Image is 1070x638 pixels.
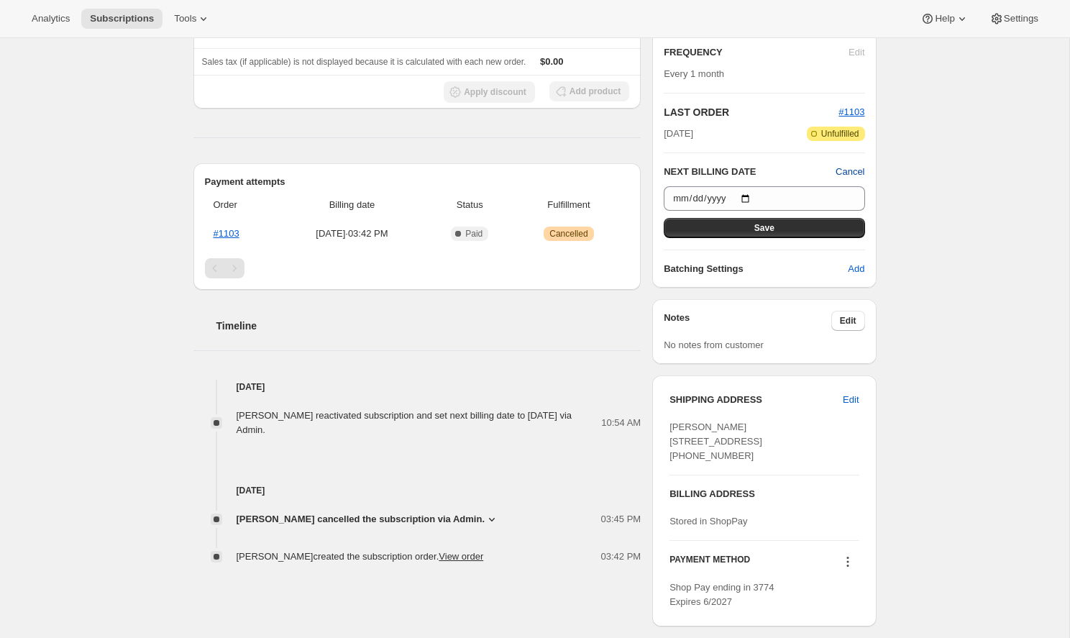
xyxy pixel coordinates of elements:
span: Shop Pay ending in 3774 Expires 6/2027 [669,582,774,607]
button: Help [912,9,977,29]
span: Unfulfilled [821,128,859,140]
span: Billing date [281,198,423,212]
span: No notes from customer [664,339,764,350]
h2: Timeline [216,319,641,333]
span: Subscriptions [90,13,154,24]
button: Tools [165,9,219,29]
h2: LAST ORDER [664,105,838,119]
span: [PERSON_NAME] cancelled the subscription via Admin. [237,512,485,527]
span: Help [935,13,954,24]
button: Cancel [836,165,864,179]
span: Save [754,222,774,234]
button: Edit [834,388,867,411]
button: #1103 [838,105,864,119]
h2: Payment attempts [205,175,630,189]
span: Analytics [32,13,70,24]
h3: BILLING ADDRESS [669,487,859,501]
span: [DATE] · 03:42 PM [281,227,423,241]
button: Subscriptions [81,9,163,29]
h3: PAYMENT METHOD [669,554,750,573]
span: [PERSON_NAME] [STREET_ADDRESS] [PHONE_NUMBER] [669,421,762,461]
h3: Notes [664,311,831,331]
span: $0.00 [540,56,564,67]
button: Add [839,258,873,281]
th: Order [205,189,278,221]
span: [DATE] [664,127,693,141]
span: 10:54 AM [601,416,641,430]
span: Fulfillment [517,198,621,212]
h2: NEXT BILLING DATE [664,165,836,179]
button: Settings [981,9,1047,29]
span: Paid [465,228,483,240]
span: 03:45 PM [601,512,641,527]
span: Edit [843,393,859,407]
span: Stored in ShopPay [669,516,747,527]
span: Sales tax (if applicable) is not displayed because it is calculated with each new order. [202,57,526,67]
nav: Pagination [205,258,630,278]
button: [PERSON_NAME] cancelled the subscription via Admin. [237,512,500,527]
span: Every 1 month [664,68,724,79]
h2: FREQUENCY [664,45,849,60]
span: [PERSON_NAME] created the subscription order. [237,551,484,562]
span: Settings [1004,13,1038,24]
button: Edit [831,311,865,331]
a: View order [439,551,483,562]
h4: [DATE] [193,483,641,498]
span: Add [848,262,864,276]
button: Analytics [23,9,78,29]
a: #1103 [838,106,864,117]
span: Edit [840,315,856,327]
span: Tools [174,13,196,24]
span: [PERSON_NAME] reactivated subscription and set next billing date to [DATE] via Admin. [237,410,572,435]
span: Status [431,198,508,212]
h3: SHIPPING ADDRESS [669,393,843,407]
button: Save [664,218,864,238]
a: #1103 [214,228,239,239]
h4: [DATE] [193,380,641,394]
span: Cancelled [549,228,587,240]
span: 03:42 PM [601,550,641,564]
h6: Batching Settings [664,262,848,276]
